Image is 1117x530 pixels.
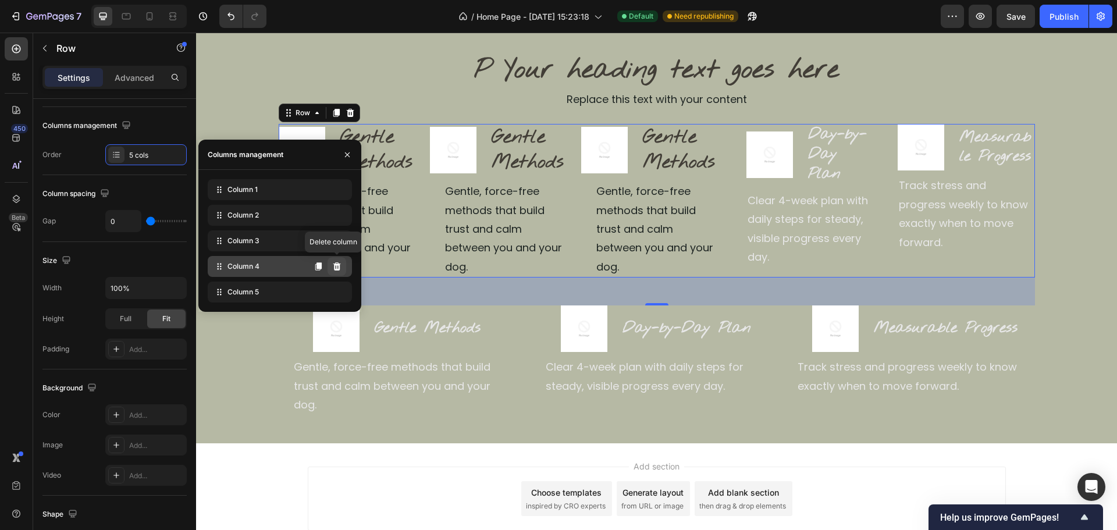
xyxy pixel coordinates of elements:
span: Save [1006,12,1026,22]
span: Column 2 [227,210,259,220]
span: Default [629,11,653,22]
div: Open Intercom Messenger [1077,473,1105,501]
img: no-image-2048-5e88c1b20e087fb7bbe9a3771824e743c244f437e4f8ba93bbf7b11b53f7824c_large.gif [385,94,432,141]
div: Beta [9,213,28,222]
div: Background [42,380,99,396]
span: Add section [433,428,488,440]
span: Help us improve GemPages! [940,512,1077,523]
p: Clear 4-week plan with daily steps for steady, visible progress every day. [552,159,673,234]
p: Advanced [115,72,154,84]
p: Gentle, force-free methods that build trust and calm between you and your dog. [249,150,370,244]
img: no-image-2048-5e88c1b20e087fb7bbe9a3771824e743c244f437e4f8ba93bbf7b11b53f7824c_large.gif [702,91,748,138]
div: 5 cols [129,150,184,161]
p: Settings [58,72,90,84]
p: 7 [76,9,81,23]
span: Column 1 [227,184,258,195]
input: Auto [106,278,186,298]
div: Column spacing [42,186,112,202]
p: Track stress and progress weekly to know exactly when to move forward. [703,144,838,219]
div: 450 [11,124,28,133]
span: Column 5 [227,287,259,297]
div: Size [42,253,73,269]
button: Publish [1040,5,1088,28]
button: 7 [5,5,87,28]
span: Full [120,314,131,324]
div: Height [42,314,64,324]
div: Shape [42,507,80,522]
p: Gentle, force-free methods that build trust and calm between you and your dog. [98,325,319,382]
span: / [471,10,474,23]
span: Home Page - [DATE] 15:23:18 [476,10,589,23]
span: inspired by CRO experts [330,468,410,479]
img: no-image-2048-5e88c1b20e087fb7bbe9a3771824e743c244f437e4f8ba93bbf7b11b53f7824c_large.gif [365,273,411,319]
button: Save [997,5,1035,28]
span: Fit [162,314,170,324]
h2: Day-by-Day Plan [425,285,556,307]
div: Choose templates [335,454,405,466]
span: Need republishing [674,11,734,22]
h2: Measurable Progress [677,285,823,307]
div: Add... [129,410,184,421]
button: Show survey - Help us improve GemPages! [940,510,1091,524]
div: Columns management [42,118,133,134]
input: Auto [106,211,141,232]
img: no-image-2048-5e88c1b20e087fb7bbe9a3771824e743c244f437e4f8ba93bbf7b11b53f7824c_large.gif [550,99,597,145]
div: Image [42,440,63,450]
div: Generate layout [426,454,488,466]
div: Padding [42,344,69,354]
h2: Gentle Methods [177,285,286,307]
div: Add... [129,471,184,481]
div: Color [42,410,61,420]
h2: Gentle Methods [294,91,371,144]
div: Undo/Redo [219,5,266,28]
div: Add... [129,344,184,355]
div: Add... [129,440,184,451]
img: no-image-2048-5e88c1b20e087fb7bbe9a3771824e743c244f437e4f8ba93bbf7b11b53f7824c_large.gif [117,273,163,319]
span: from URL or image [425,468,488,479]
img: no-image-2048-5e88c1b20e087fb7bbe9a3771824e743c244f437e4f8ba93bbf7b11b53f7824c_large.gif [616,273,663,319]
iframe: Design area [196,33,1117,530]
p: Track stress and progress weekly to know exactly when to move forward. [602,325,837,363]
div: Row [97,75,116,86]
h2: Gentle Methods [446,91,522,144]
div: Publish [1050,10,1079,23]
p: Clear 4-week plan with daily steps for steady, visible progress every day. [350,325,571,363]
p: Gentle, force-free methods that build trust and calm between you and your dog. [400,150,521,244]
div: Video [42,470,61,481]
div: Gap [42,216,56,226]
div: Columns management [208,150,283,160]
div: Order [42,150,62,160]
div: Add blank section [512,454,583,466]
h2: Day-by-Day Plan [611,91,674,152]
h2: Measurable Progress [762,94,839,136]
span: then drag & drop elements [503,468,590,479]
div: Width [42,283,62,293]
img: no-image-2048-5e88c1b20e087fb7bbe9a3771824e743c244f437e4f8ba93bbf7b11b53f7824c_large.gif [234,94,280,141]
p: Row [56,41,155,55]
span: Column 3 [227,236,259,246]
span: Column 4 [227,261,259,272]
